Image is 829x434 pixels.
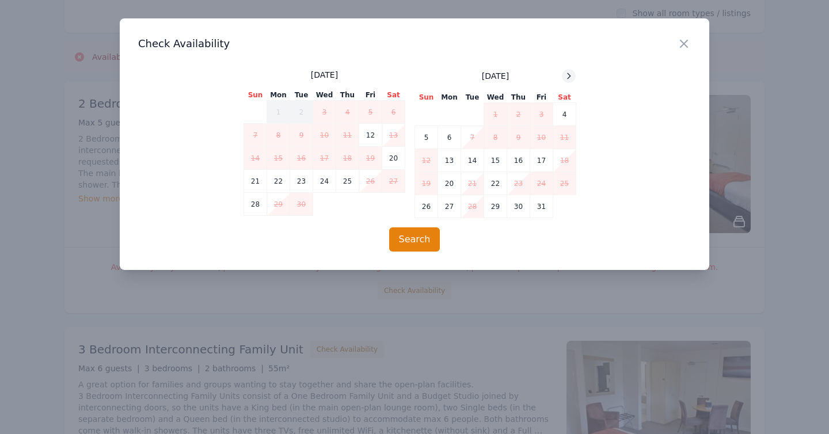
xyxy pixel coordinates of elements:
[244,170,267,193] td: 21
[530,103,553,126] td: 3
[507,172,530,195] td: 23
[290,101,313,124] td: 2
[461,92,484,103] th: Tue
[359,147,382,170] td: 19
[244,147,267,170] td: 14
[290,147,313,170] td: 16
[484,126,507,149] td: 8
[415,195,438,218] td: 26
[438,126,461,149] td: 6
[382,170,405,193] td: 27
[313,170,336,193] td: 24
[484,172,507,195] td: 22
[267,193,290,216] td: 29
[438,149,461,172] td: 13
[507,195,530,218] td: 30
[336,90,359,101] th: Thu
[553,92,576,103] th: Sat
[267,147,290,170] td: 15
[530,92,553,103] th: Fri
[244,193,267,216] td: 28
[530,195,553,218] td: 31
[267,101,290,124] td: 1
[553,126,576,149] td: 11
[553,172,576,195] td: 25
[336,170,359,193] td: 25
[482,70,509,82] span: [DATE]
[359,170,382,193] td: 26
[415,126,438,149] td: 5
[244,124,267,147] td: 7
[484,103,507,126] td: 1
[382,124,405,147] td: 13
[415,172,438,195] td: 19
[415,149,438,172] td: 12
[359,90,382,101] th: Fri
[461,195,484,218] td: 28
[359,101,382,124] td: 5
[290,193,313,216] td: 30
[290,170,313,193] td: 23
[484,149,507,172] td: 15
[438,92,461,103] th: Mon
[311,69,338,81] span: [DATE]
[267,124,290,147] td: 8
[267,170,290,193] td: 22
[313,101,336,124] td: 3
[336,124,359,147] td: 11
[359,124,382,147] td: 12
[530,126,553,149] td: 10
[553,149,576,172] td: 18
[507,126,530,149] td: 9
[336,101,359,124] td: 4
[507,149,530,172] td: 16
[244,90,267,101] th: Sun
[382,90,405,101] th: Sat
[267,90,290,101] th: Mon
[553,103,576,126] td: 4
[382,147,405,170] td: 20
[461,126,484,149] td: 7
[290,90,313,101] th: Tue
[290,124,313,147] td: 9
[530,172,553,195] td: 24
[415,92,438,103] th: Sun
[530,149,553,172] td: 17
[438,172,461,195] td: 20
[313,90,336,101] th: Wed
[313,147,336,170] td: 17
[336,147,359,170] td: 18
[389,227,440,252] button: Search
[507,103,530,126] td: 2
[313,124,336,147] td: 10
[484,92,507,103] th: Wed
[484,195,507,218] td: 29
[382,101,405,124] td: 6
[461,149,484,172] td: 14
[507,92,530,103] th: Thu
[438,195,461,218] td: 27
[138,37,691,51] h3: Check Availability
[461,172,484,195] td: 21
